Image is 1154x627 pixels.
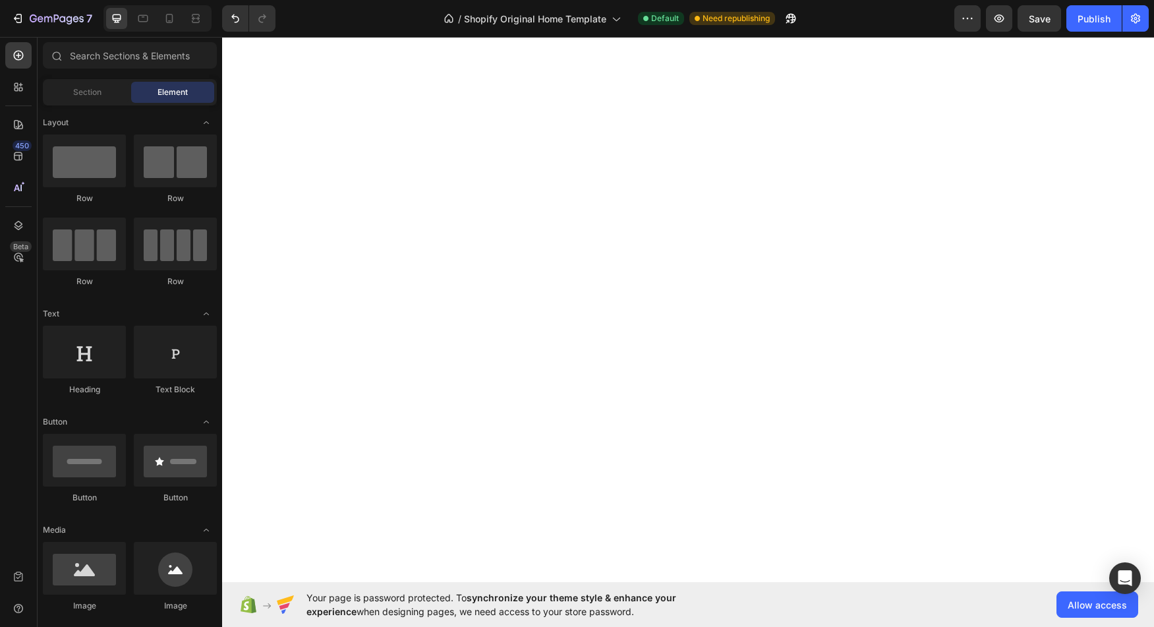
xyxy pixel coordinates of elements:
div: Button [43,492,126,504]
div: Undo/Redo [222,5,275,32]
span: Toggle open [196,112,217,133]
span: Toggle open [196,411,217,433]
div: 450 [13,140,32,151]
span: Need republishing [703,13,770,24]
div: Image [43,600,126,612]
span: Toggle open [196,303,217,324]
span: Toggle open [196,520,217,541]
div: Beta [10,241,32,252]
input: Search Sections & Elements [43,42,217,69]
span: / [458,12,461,26]
div: Publish [1078,12,1111,26]
span: Element [158,86,188,98]
div: Row [43,276,126,287]
span: Layout [43,117,69,129]
div: Heading [43,384,126,396]
span: Your page is password protected. To when designing pages, we need access to your store password. [306,591,728,618]
span: synchronize your theme style & enhance your experience [306,592,676,617]
span: Allow access [1068,598,1127,612]
span: Section [73,86,101,98]
button: Save [1018,5,1061,32]
div: Image [134,600,217,612]
span: Media [43,524,66,536]
div: Row [43,193,126,204]
div: Text Block [134,384,217,396]
div: Row [134,193,217,204]
button: 7 [5,5,98,32]
span: Save [1029,13,1051,24]
button: Publish [1066,5,1122,32]
span: Text [43,308,59,320]
span: Button [43,416,67,428]
button: Allow access [1056,591,1138,618]
div: Row [134,276,217,287]
div: Open Intercom Messenger [1109,562,1141,594]
p: 7 [86,11,92,26]
span: Shopify Original Home Template [464,12,606,26]
iframe: Design area [222,37,1154,582]
span: Default [651,13,679,24]
div: Button [134,492,217,504]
